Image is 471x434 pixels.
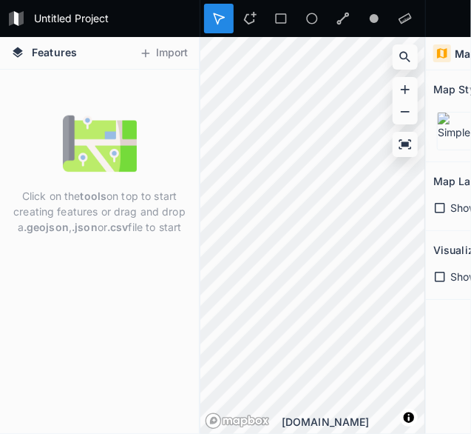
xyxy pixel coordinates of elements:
[282,414,425,430] div: [DOMAIN_NAME]
[107,221,129,233] strong: .csv
[80,190,106,202] strong: tools
[404,410,413,426] span: Toggle attribution
[63,107,137,181] img: empty
[132,41,195,65] button: Import
[205,413,270,430] a: Mapbox logo
[32,44,77,60] span: Features
[11,188,188,235] p: Click on the on top to start creating features or drag and drop a , or file to start
[24,221,69,233] strong: .geojson
[72,221,98,233] strong: .json
[400,409,418,427] button: Toggle attribution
